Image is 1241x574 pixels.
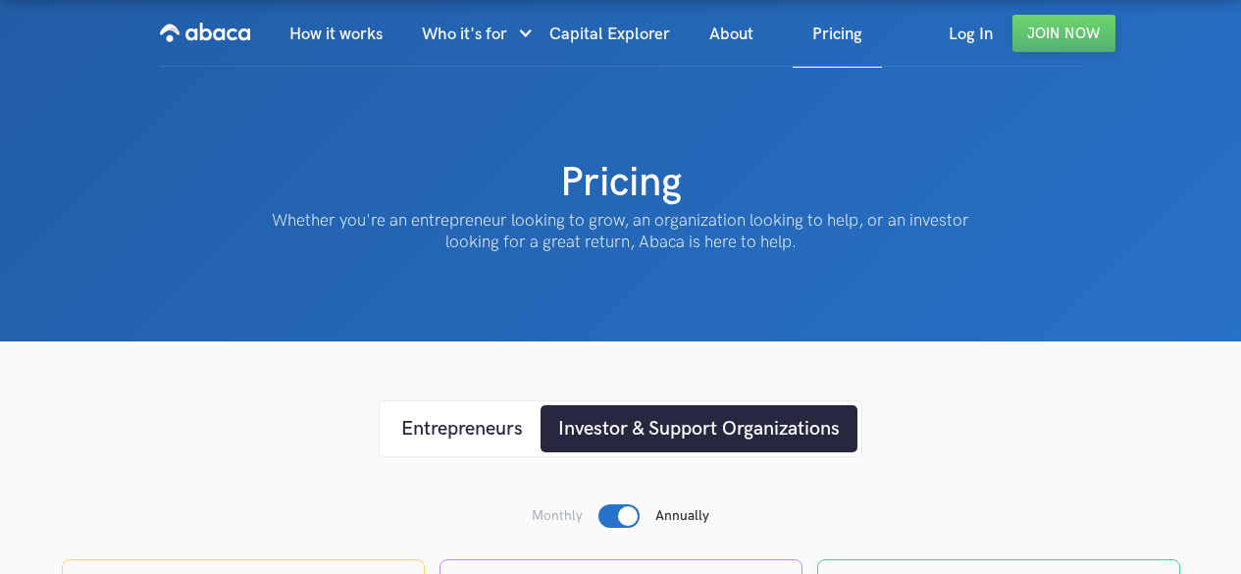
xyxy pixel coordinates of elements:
a: Join Now [1012,15,1115,52]
a: home [160,1,250,66]
a: About [690,1,773,68]
p: Monthly [532,506,583,526]
div: Investor & Support Organizations [558,414,840,444]
img: Abaca logo [160,17,250,48]
a: How it works [270,1,402,68]
a: Pricing [793,1,882,68]
a: Capital Explorer [530,1,690,68]
div: Entrepreneurs [401,414,523,444]
a: Log In [929,1,1012,68]
p: Whether you're an entrepreneur looking to grow, an organization looking to help, or an investor l... [258,210,984,253]
div: Who it's for [422,1,507,68]
div: Who it's for [422,1,530,68]
h1: Pricing [560,157,682,210]
p: Annually [655,506,709,526]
